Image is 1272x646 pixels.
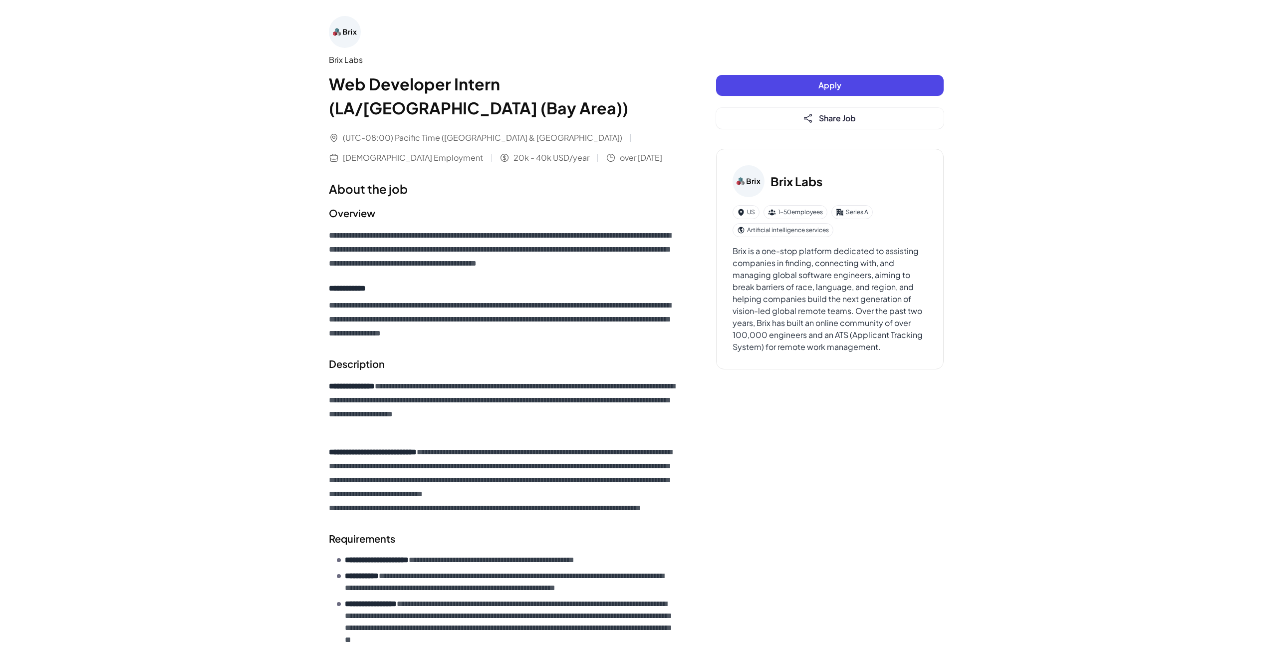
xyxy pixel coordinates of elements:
[329,72,676,120] h1: Web Developer Intern (LA/[GEOGRAPHIC_DATA] (Bay Area))
[733,245,927,353] div: Brix is a one-stop platform dedicated to assisting companies in finding, connecting with, and man...
[819,113,856,123] span: Share Job
[733,223,833,237] div: Artificial intelligence services
[329,180,676,198] h1: About the job
[343,152,483,164] span: [DEMOGRAPHIC_DATA] Employment
[818,80,841,90] span: Apply
[620,152,662,164] span: over [DATE]
[513,152,589,164] span: 20k - 40k USD/year
[733,165,764,197] img: Br
[329,206,676,221] h2: Overview
[770,172,822,190] h3: Brix Labs
[329,531,676,546] h2: Requirements
[329,54,676,66] div: Brix Labs
[329,16,361,48] img: Br
[716,75,944,96] button: Apply
[733,205,760,219] div: US
[329,356,676,371] h2: Description
[343,132,622,144] span: (UTC-08:00) Pacific Time ([GEOGRAPHIC_DATA] & [GEOGRAPHIC_DATA])
[763,205,827,219] div: 1-50 employees
[716,108,944,129] button: Share Job
[831,205,873,219] div: Series A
